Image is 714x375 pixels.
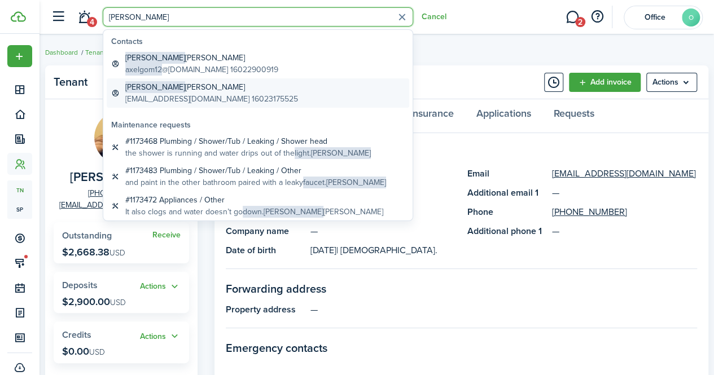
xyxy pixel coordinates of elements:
[125,165,386,177] global-search-item-title: #1173483 Plumbing / Shower/Tub / Leaking / Other
[140,330,181,343] button: Open menu
[103,7,413,27] input: Search for anything...
[47,6,69,28] button: Open sidebar
[588,7,607,27] button: Open resource center
[336,244,437,257] span: | [DEMOGRAPHIC_DATA].
[544,73,563,92] button: Timeline
[111,36,409,47] global-search-list-title: Contacts
[226,244,305,257] panel-main-title: Date of birth
[682,8,700,27] avatar-text: O
[87,17,97,27] span: 4
[107,191,409,220] a: #1173472 Appliances / OtherIt also clogs and water doesn’t godown.[PERSON_NAME][PERSON_NAME]
[465,99,542,133] a: Applications
[125,81,185,93] span: [PERSON_NAME]
[140,330,181,343] button: Actions
[632,14,677,21] span: Office
[109,247,125,259] span: USD
[226,280,697,297] panel-main-section-title: Forwarding address
[45,47,78,58] a: Dashboard
[107,49,409,78] a: [PERSON_NAME][PERSON_NAME]axelgom12@[DOMAIN_NAME] 16022900919
[89,346,105,358] span: USD
[569,73,641,92] a: Add invoice
[62,279,98,292] span: Deposits
[125,52,185,64] span: [PERSON_NAME]
[295,147,371,159] span: light.[PERSON_NAME]
[226,339,697,356] panel-main-section-title: Emergency contacts
[243,206,323,218] span: down.[PERSON_NAME]
[552,205,627,219] a: [PHONE_NUMBER]
[310,303,697,316] panel-main-description: —
[59,199,183,211] a: [EMAIL_ADDRESS][DOMAIN_NAME]
[125,177,386,188] global-search-item-description: and paint in the other bathroom paired with a leaky
[422,12,446,21] button: Cancel
[152,231,181,240] a: Receive
[62,296,126,307] p: $2,900.00
[70,170,167,184] span: Kelly Blowers
[140,280,181,293] button: Actions
[226,224,305,238] panel-main-title: Company name
[110,297,126,308] span: USD
[88,187,155,199] a: [PHONE_NUMBER]
[11,11,26,22] img: TenantCloud
[125,194,383,206] global-search-item-title: #1173472 Appliances / Other
[310,244,456,257] panel-main-description: [DATE]
[62,346,105,357] p: $0.00
[107,133,409,162] a: #1173468 Plumbing / Shower/Tub / Leaking / Shower headthe shower is running and water drips out o...
[7,180,32,200] a: tn
[125,135,371,147] global-search-item-title: #1173468 Plumbing / Shower/Tub / Leaking / Shower head
[111,119,409,131] global-search-list-title: Maintenance requests
[467,167,546,180] panel-main-title: Email
[62,328,91,341] span: Credits
[125,52,278,64] global-search-item-title: [PERSON_NAME]
[125,81,298,93] global-search-item-title: [PERSON_NAME]
[575,17,585,27] span: 2
[398,99,465,133] a: Insurance
[467,186,546,200] panel-main-title: Additional email 1
[125,64,162,76] span: axelgom12
[226,303,305,316] panel-main-title: Property address
[646,73,697,92] menu-btn: Actions
[646,73,697,92] button: Open menu
[62,229,112,242] span: Outstanding
[7,200,32,219] a: sp
[125,93,298,105] global-search-item-description: [EMAIL_ADDRESS][DOMAIN_NAME] 16023175525
[94,111,148,165] img: Kelly Blowers
[310,224,456,238] panel-main-description: —
[125,206,383,218] global-search-item-description: It also clogs and water doesn’t go [PERSON_NAME]
[303,177,386,188] span: faucet.[PERSON_NAME]
[7,45,32,67] button: Open menu
[226,144,697,161] panel-main-section-title: Personal information
[393,8,411,26] button: Clear search
[125,64,278,76] global-search-item-description: @[DOMAIN_NAME] 16022900919
[552,167,696,180] a: [EMAIL_ADDRESS][DOMAIN_NAME]
[125,147,371,159] global-search-item-description: the shower is running and water drips out of the
[562,3,583,32] a: Messaging
[467,224,546,238] panel-main-title: Additional phone 1
[107,78,409,108] a: [PERSON_NAME][PERSON_NAME][EMAIL_ADDRESS][DOMAIN_NAME] 16023175525
[107,162,409,191] a: #1173483 Plumbing / Shower/Tub / Leaking / Otherand paint in the other bathroom paired with a lea...
[73,3,95,32] a: Notifications
[62,246,125,258] p: $2,668.38
[140,280,181,293] button: Open menu
[467,205,546,219] panel-main-title: Phone
[54,76,144,89] panel-main-title: Tenant
[85,47,109,58] a: Tenants
[542,99,606,133] a: Requests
